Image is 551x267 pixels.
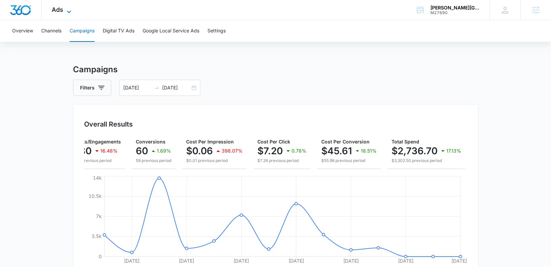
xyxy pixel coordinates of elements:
span: Cost Per Conversion [321,139,370,144]
tspan: [DATE] [124,258,140,264]
input: End date [162,84,190,91]
h3: Overall Results [84,119,133,129]
div: account id [430,10,480,15]
tspan: [DATE] [451,258,467,264]
span: Ads [52,6,63,13]
div: account name [430,5,480,10]
span: to [154,85,159,90]
p: 17.13% [446,149,461,153]
p: $2,736.70 [392,145,437,156]
span: swap-right [154,85,159,90]
tspan: 7k [96,213,102,219]
tspan: 14k [93,175,102,181]
tspan: [DATE] [179,258,194,264]
tspan: [DATE] [398,258,413,264]
h3: Campaigns [73,63,478,76]
span: Conversions [136,139,166,144]
span: Cost Per Click [257,139,290,144]
tspan: [DATE] [288,258,304,264]
p: 0.78% [292,149,306,153]
button: Digital TV Ads [103,20,134,42]
p: $7.26 previous period [257,158,306,164]
input: Start date [123,84,151,91]
tspan: [DATE] [343,258,358,264]
p: $0.06 [186,145,213,156]
button: Filters [73,80,111,96]
button: Campaigns [70,20,95,42]
p: 60 [136,145,148,156]
tspan: 10.5k [89,193,102,199]
p: 1.69% [157,149,171,153]
p: $55.98 previous period [321,158,377,164]
button: Settings [207,20,226,42]
span: Cost Per Impression [186,139,234,144]
p: $3,302.50 previous period [392,158,461,164]
tspan: 0 [99,253,102,259]
p: 398.07% [222,149,243,153]
p: 455 previous period [73,158,121,164]
p: $7.20 [257,145,283,156]
button: Channels [41,20,61,42]
p: 16.48% [100,149,118,153]
span: Clicks/Engagements [73,139,121,144]
span: Total Spend [392,139,419,144]
button: Overview [12,20,33,42]
button: Google Local Service Ads [143,20,199,42]
p: $0.01 previous period [186,158,243,164]
p: $45.61 [321,145,352,156]
tspan: 3.5k [92,233,102,239]
p: 59 previous period [136,158,171,164]
p: 18.51% [361,149,377,153]
tspan: [DATE] [233,258,249,264]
